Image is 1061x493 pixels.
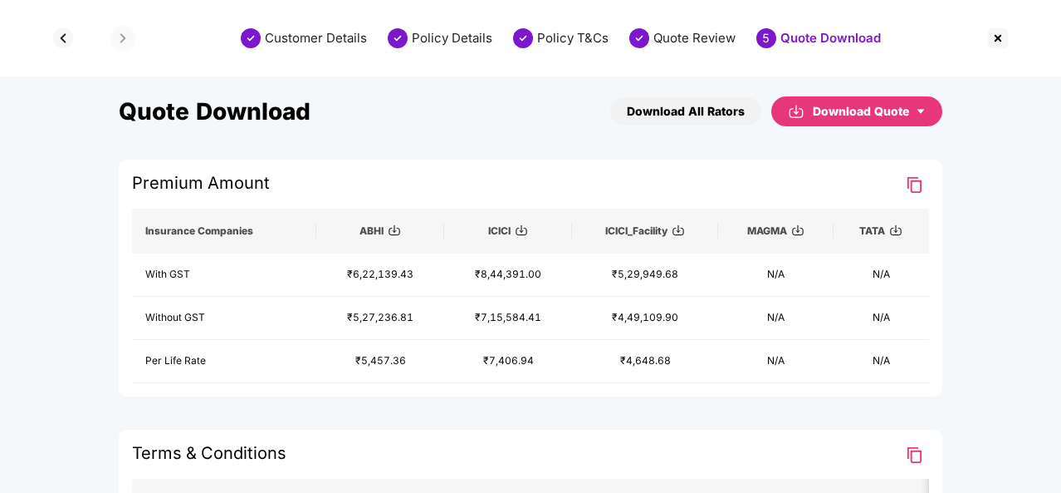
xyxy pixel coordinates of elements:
[731,224,820,238] div: MAGMA
[572,254,718,297] td: ₹5,29,949.68
[585,224,705,238] div: ICICI_Facility
[572,340,718,383] td: ₹4,648.68
[457,224,559,238] div: ICICI
[629,28,649,48] img: svg+xml;base64,PHN2ZyBpZD0iU3RlcC1Eb25lLTMyeDMyIiB4bWxucz0iaHR0cDovL3d3dy53My5vcmcvMjAwMC9zdmciIH...
[718,297,834,340] td: N/A
[132,209,316,254] th: Insurance Companies
[718,340,834,383] td: N/A
[904,175,924,195] img: Clipboard Icon
[119,97,310,126] div: Quote Download
[265,30,367,47] div: Customer Details
[241,28,261,48] img: svg+xml;base64,PHN2ZyBpZD0iU3RlcC1Eb25lLTMyeDMyIiB4bWxucz0iaHR0cDovL3d3dy53My5vcmcvMjAwMC9zdmciIH...
[132,340,316,383] td: Per Life Rate
[132,297,316,340] td: Without GST
[537,30,609,47] div: Policy T&Cs
[50,25,76,52] img: svg+xml;base64,PHN2ZyBpZD0iQmFjay0zMngzMiIgeG1sbnM9Imh0dHA6Ly93d3cudzMub3JnLzIwMDAvc3ZnIiB3aWR0aD...
[889,224,902,237] img: svg+xml;base64,PHN2ZyBpZD0iRG93bmxvYWQtMzJ4MzIiIHhtbG5zPSJodHRwOi8vd3d3LnczLm9yZy8yMDAwL3N2ZyIgd2...
[515,224,528,237] img: svg+xml;base64,PHN2ZyBpZD0iRG93bmxvYWQtMzJ4MzIiIHhtbG5zPSJodHRwOi8vd3d3LnczLm9yZy8yMDAwL3N2ZyIgd2...
[444,254,572,297] td: ₹8,44,391.00
[513,28,533,48] img: svg+xml;base64,PHN2ZyBpZD0iU3RlcC1Eb25lLTMyeDMyIiB4bWxucz0iaHR0cDovL3d3dy53My5vcmcvMjAwMC9zdmciIH...
[813,102,926,121] div: Download Quote
[132,254,316,297] td: With GST
[834,340,929,383] td: N/A
[653,30,736,47] div: Quote Review
[132,443,286,471] span: Terms & Conditions
[316,340,444,383] td: ₹5,457.36
[330,224,431,238] div: ABHI
[985,25,1011,52] img: svg+xml;base64,PHN2ZyBpZD0iQ3Jvc3MtMzJ4MzIiIHhtbG5zPSJodHRwOi8vd3d3LnczLm9yZy8yMDAwL3N2ZyIgd2lkdG...
[916,106,926,116] span: caret-down
[718,254,834,297] td: N/A
[847,224,916,238] div: TATA
[627,102,745,121] div: Download All Rators
[788,101,804,121] img: svg+xml;base64,PHN2ZyBpZD0iRG93bmxvYWQtMzJ4MzIiIHhtbG5zPSJodHRwOi8vd3d3LnczLm9yZy8yMDAwL3N2ZyIgd2...
[791,224,804,237] img: svg+xml;base64,PHN2ZyBpZD0iRG93bmxvYWQtMzJ4MzIiIHhtbG5zPSJodHRwOi8vd3d3LnczLm9yZy8yMDAwL3N2ZyIgd2...
[412,30,492,47] div: Policy Details
[834,297,929,340] td: N/A
[444,297,572,340] td: ₹7,15,584.41
[316,297,444,340] td: ₹5,27,236.81
[572,297,718,340] td: ₹4,49,109.90
[834,254,929,297] td: N/A
[780,30,881,47] div: Quote Download
[756,28,776,48] div: 5
[132,173,270,201] span: Premium Amount
[388,224,401,237] img: svg+xml;base64,PHN2ZyBpZD0iRG93bmxvYWQtMzJ4MzIiIHhtbG5zPSJodHRwOi8vd3d3LnczLm9yZy8yMDAwL3N2ZyIgd2...
[904,446,924,465] img: Clipboard Icon for T&C
[388,28,408,48] img: svg+xml;base64,PHN2ZyBpZD0iU3RlcC1Eb25lLTMyeDMyIiB4bWxucz0iaHR0cDovL3d3dy53My5vcmcvMjAwMC9zdmciIH...
[444,340,572,383] td: ₹7,406.94
[672,224,685,237] img: svg+xml;base64,PHN2ZyBpZD0iRG93bmxvYWQtMzJ4MzIiIHhtbG5zPSJodHRwOi8vd3d3LnczLm9yZy8yMDAwL3N2ZyIgd2...
[316,254,444,297] td: ₹6,22,139.43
